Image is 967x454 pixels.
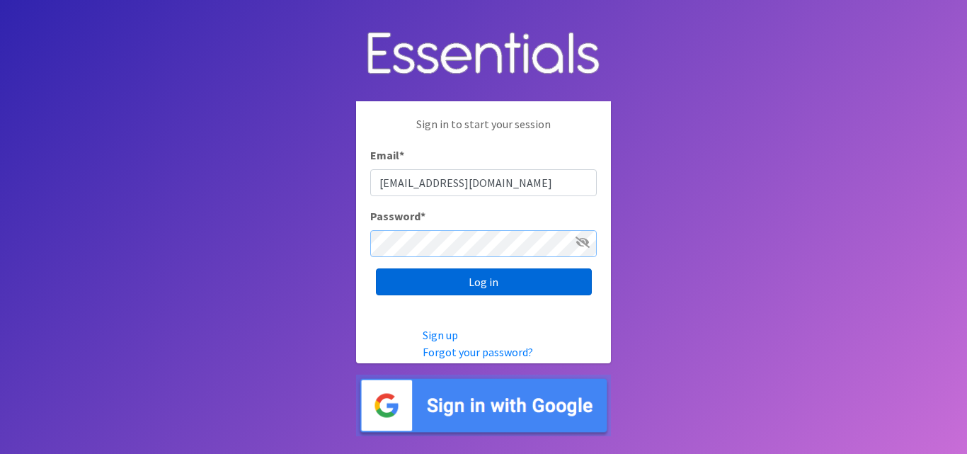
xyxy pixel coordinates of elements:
input: Log in [376,268,592,295]
img: Human Essentials [356,18,611,91]
label: Password [370,208,425,225]
abbr: required [399,148,404,162]
label: Email [370,147,404,164]
img: Sign in with Google [356,375,611,436]
abbr: required [420,209,425,223]
a: Sign up [423,328,458,342]
p: Sign in to start your session [370,115,597,147]
a: Forgot your password? [423,345,533,359]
